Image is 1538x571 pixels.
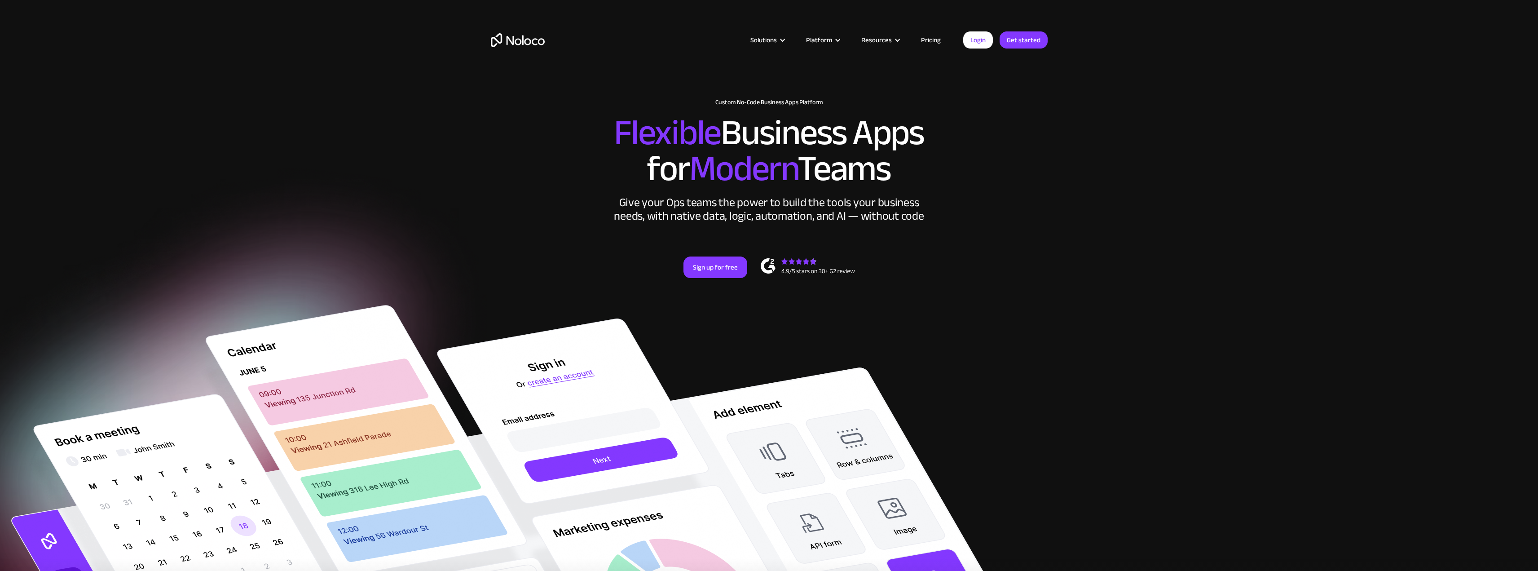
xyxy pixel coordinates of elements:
[750,34,777,46] div: Solutions
[683,257,747,278] a: Sign up for free
[963,31,993,49] a: Login
[491,99,1048,106] h1: Custom No-Code Business Apps Platform
[491,115,1048,187] h2: Business Apps for Teams
[1000,31,1048,49] a: Get started
[910,34,952,46] a: Pricing
[689,135,798,202] span: Modern
[861,34,892,46] div: Resources
[491,33,545,47] a: home
[806,34,832,46] div: Platform
[795,34,850,46] div: Platform
[614,99,721,166] span: Flexible
[850,34,910,46] div: Resources
[612,196,926,223] div: Give your Ops teams the power to build the tools your business needs, with native data, logic, au...
[739,34,795,46] div: Solutions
